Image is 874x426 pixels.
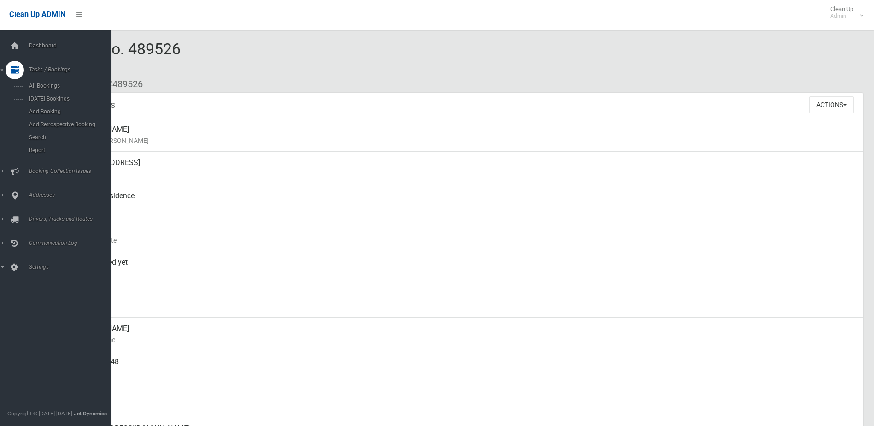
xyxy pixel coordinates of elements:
span: Clean Up ADMIN [9,10,65,19]
span: Tasks / Bookings [26,66,117,73]
small: Landline [74,401,856,412]
small: Collected At [74,268,856,279]
span: Dashboard [26,42,117,49]
div: Front of Residence [74,185,856,218]
strong: Jet Dynamics [74,410,107,417]
small: Name of [PERSON_NAME] [74,135,856,146]
li: #489526 [100,76,143,93]
div: [DATE] [74,284,856,318]
div: [DATE] [74,218,856,251]
div: 0402 635 348 [74,351,856,384]
small: Zone [74,301,856,312]
div: [PERSON_NAME] [74,118,856,152]
span: Search [26,134,110,141]
span: Report [26,147,110,154]
small: Contact Name [74,334,856,345]
div: [PERSON_NAME] [74,318,856,351]
span: Addresses [26,192,117,198]
span: Settings [26,264,117,270]
span: Booking No. 489526 [41,40,181,76]
small: Collection Date [74,235,856,246]
span: Drivers, Trucks and Routes [26,216,117,222]
small: Mobile [74,367,856,379]
span: Add Booking [26,108,110,115]
div: None given [74,384,856,417]
span: Copyright © [DATE]-[DATE] [7,410,72,417]
span: Booking Collection Issues [26,168,117,174]
span: All Bookings [26,83,110,89]
span: Add Retrospective Booking [26,121,110,128]
small: Pickup Point [74,201,856,213]
span: [DATE] Bookings [26,95,110,102]
small: Admin [830,12,853,19]
span: Communication Log [26,240,117,246]
small: Address [74,168,856,179]
div: Not collected yet [74,251,856,284]
span: Clean Up [826,6,862,19]
div: [STREET_ADDRESS] [74,152,856,185]
button: Actions [809,96,854,113]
